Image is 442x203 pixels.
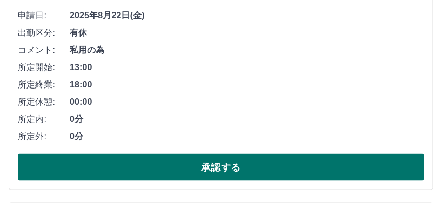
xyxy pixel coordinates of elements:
span: 0分 [70,130,424,143]
span: コメント: [18,44,70,57]
span: 所定終業: [18,78,70,91]
span: 13:00 [70,61,424,74]
span: 18:00 [70,78,424,91]
span: 有休 [70,26,424,39]
span: 所定開始: [18,61,70,74]
button: 承認する [18,154,424,181]
span: 所定休憩: [18,96,70,109]
span: 申請日: [18,9,70,22]
span: 私用の為 [70,44,424,57]
span: 00:00 [70,96,424,109]
span: 所定外: [18,130,70,143]
span: 0分 [70,113,424,126]
span: 所定内: [18,113,70,126]
span: 2025年8月22日(金) [70,9,424,22]
span: 出勤区分: [18,26,70,39]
